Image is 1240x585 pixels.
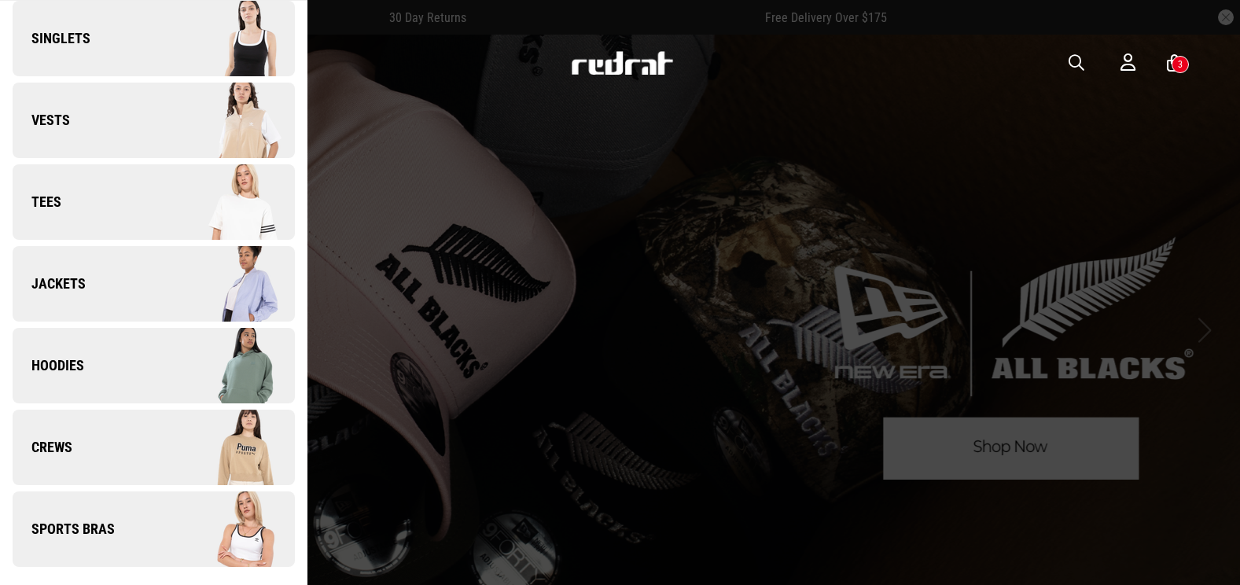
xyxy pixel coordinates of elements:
button: Open LiveChat chat widget [13,6,60,53]
img: Redrat logo [570,51,674,75]
a: Crews Crews [13,410,295,485]
img: Vests [153,81,294,160]
a: Singlets Singlets [13,1,295,76]
img: Jackets [153,245,294,323]
span: Jackets [13,274,86,293]
img: Tees [153,163,294,241]
img: Hoodies [153,326,294,405]
span: Singlets [13,29,90,48]
a: Jackets Jackets [13,246,295,322]
span: Sports Bras [13,520,115,539]
img: Crews [153,408,294,487]
span: Crews [13,438,72,457]
a: Tees Tees [13,164,295,240]
a: Sports Bras Sports Bras [13,491,295,567]
a: Vests Vests [13,83,295,158]
img: Sports Bras [153,490,294,568]
span: Hoodies [13,356,84,375]
a: Hoodies Hoodies [13,328,295,403]
span: Tees [13,193,61,212]
div: 3 [1178,59,1183,70]
a: 3 [1167,55,1182,72]
span: Vests [13,111,70,130]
